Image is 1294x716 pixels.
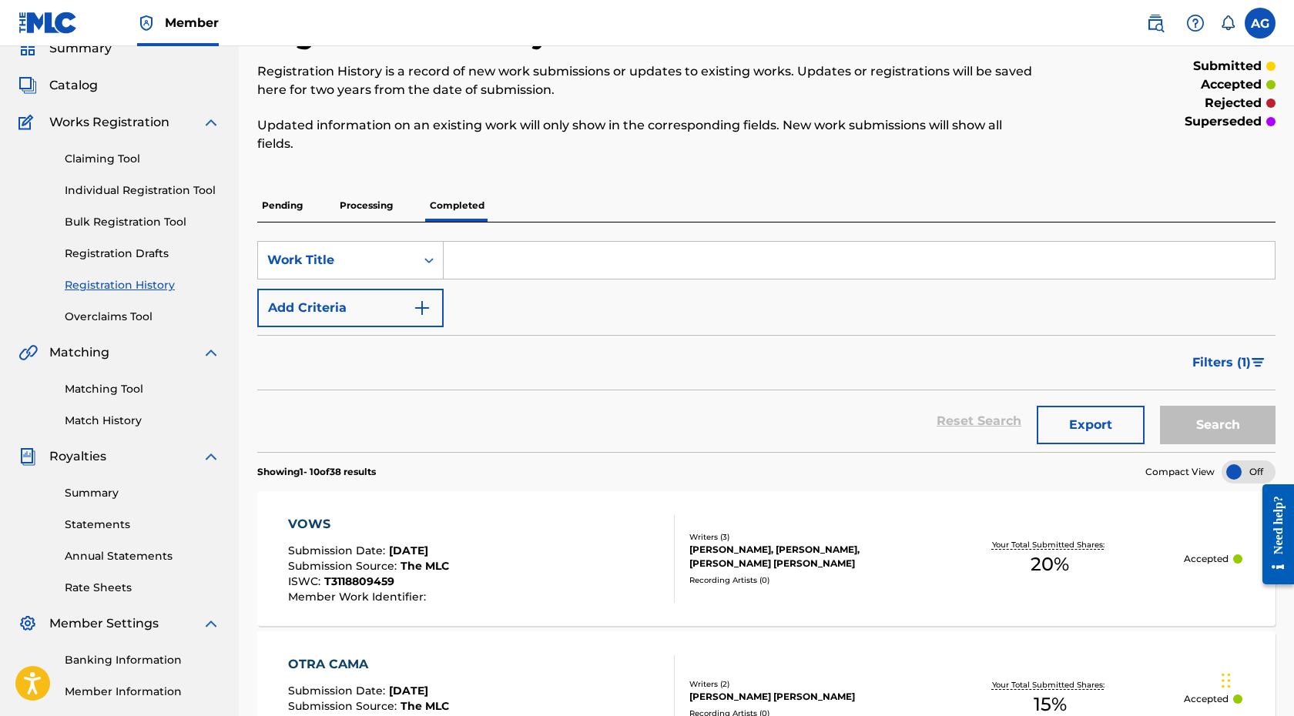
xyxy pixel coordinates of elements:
[1140,8,1171,38] a: Public Search
[65,309,220,325] a: Overclaims Tool
[18,76,37,95] img: Catalog
[65,652,220,668] a: Banking Information
[1184,692,1229,706] p: Accepted
[65,182,220,199] a: Individual Registration Tool
[1252,358,1265,367] img: filter
[257,241,1276,452] form: Search Form
[202,113,220,132] img: expand
[425,189,489,222] p: Completed
[65,485,220,501] a: Summary
[1145,465,1215,479] span: Compact View
[1222,657,1231,704] div: Drag
[689,690,917,704] div: [PERSON_NAME] [PERSON_NAME]
[65,277,220,293] a: Registration History
[389,684,428,698] span: [DATE]
[257,62,1041,99] p: Registration History is a record of new work submissions or updates to existing works. Updates or...
[1192,353,1251,372] span: Filters ( 1 )
[288,699,401,713] span: Submission Source :
[288,655,449,674] div: OTRA CAMA
[1217,642,1294,716] iframe: Chat Widget
[49,76,98,95] span: Catalog
[257,289,444,327] button: Add Criteria
[1180,8,1211,38] div: Help
[335,189,397,222] p: Processing
[1184,552,1229,566] p: Accepted
[288,590,430,604] span: Member Work Identifier :
[18,39,112,58] a: SummarySummary
[992,539,1108,550] p: Your Total Submitted Shares:
[288,544,389,557] span: Submission Date :
[1186,14,1205,32] img: help
[65,381,220,397] a: Matching Tool
[165,14,219,32] span: Member
[1185,112,1262,131] p: superseded
[18,76,98,95] a: CatalogCatalog
[137,14,156,32] img: Top Rightsholder
[65,246,220,262] a: Registration Drafts
[1201,75,1262,94] p: accepted
[65,413,220,429] a: Match History
[267,251,406,269] div: Work Title
[689,531,917,543] div: Writers ( 3 )
[288,574,324,588] span: ISWC :
[257,116,1041,153] p: Updated information on an existing work will only show in the corresponding fields. New work subm...
[65,580,220,596] a: Rate Sheets
[18,614,37,633] img: Member Settings
[992,679,1108,691] p: Your Total Submitted Shares:
[49,614,159,633] span: Member Settings
[389,544,428,557] span: [DATE]
[1183,343,1276,382] button: Filters (1)
[49,447,106,466] span: Royalties
[689,678,917,690] div: Writers ( 2 )
[1245,8,1276,38] div: User Menu
[18,113,39,132] img: Works Registration
[689,574,917,586] div: Recording Artists ( 0 )
[288,559,401,573] span: Submission Source :
[257,465,376,479] p: Showing 1 - 10 of 38 results
[18,39,37,58] img: Summary
[257,491,1276,626] a: VOWSSubmission Date:[DATE]Submission Source:The MLCISWC:T3118809459Member Work Identifier:Writers...
[1031,550,1069,578] span: 20 %
[202,343,220,362] img: expand
[18,343,38,362] img: Matching
[288,515,449,534] div: VOWS
[202,614,220,633] img: expand
[1193,57,1262,75] p: submitted
[65,151,220,167] a: Claiming Tool
[49,343,109,362] span: Matching
[49,39,112,58] span: Summary
[1037,406,1145,444] button: Export
[18,12,78,34] img: MLC Logo
[401,559,449,573] span: The MLC
[1146,14,1165,32] img: search
[65,517,220,533] a: Statements
[288,684,389,698] span: Submission Date :
[413,299,431,317] img: 9d2ae6d4665cec9f34b9.svg
[1251,471,1294,598] iframe: Resource Center
[65,548,220,564] a: Annual Statements
[1205,94,1262,112] p: rejected
[324,574,394,588] span: T3118809459
[257,189,307,222] p: Pending
[65,214,220,230] a: Bulk Registration Tool
[689,543,917,570] div: [PERSON_NAME], [PERSON_NAME], [PERSON_NAME] [PERSON_NAME]
[401,699,449,713] span: The MLC
[49,113,169,132] span: Works Registration
[65,684,220,700] a: Member Information
[202,447,220,466] img: expand
[1220,15,1235,31] div: Notifications
[18,447,37,466] img: Royalties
